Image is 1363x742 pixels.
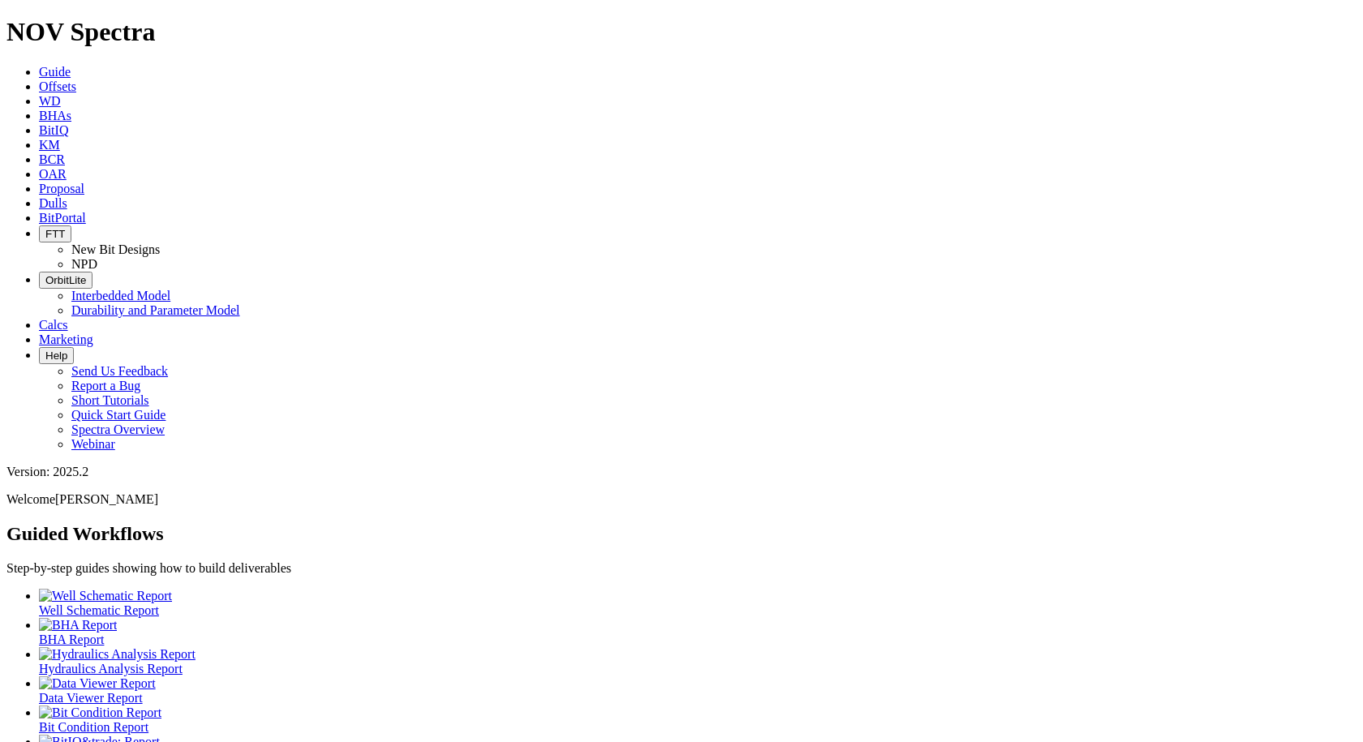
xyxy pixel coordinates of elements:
[39,603,159,617] span: Well Schematic Report
[39,647,1357,676] a: Hydraulics Analysis Report Hydraulics Analysis Report
[39,211,86,225] a: BitPortal
[39,167,67,181] a: OAR
[39,182,84,195] a: Proposal
[71,393,149,407] a: Short Tutorials
[39,123,68,137] a: BitIQ
[55,492,158,506] span: [PERSON_NAME]
[39,676,156,691] img: Data Viewer Report
[39,633,104,646] span: BHA Report
[39,618,117,633] img: BHA Report
[6,561,1357,576] p: Step-by-step guides showing how to build deliverables
[71,364,168,378] a: Send Us Feedback
[39,94,61,108] a: WD
[39,225,71,242] button: FTT
[39,589,172,603] img: Well Schematic Report
[39,272,92,289] button: OrbitLite
[71,242,160,256] a: New Bit Designs
[71,303,240,317] a: Durability and Parameter Model
[39,647,196,662] img: Hydraulics Analysis Report
[6,523,1357,545] h2: Guided Workflows
[39,720,148,734] span: Bit Condition Report
[39,196,67,210] a: Dulls
[71,379,140,392] a: Report a Bug
[71,437,115,451] a: Webinar
[39,676,1357,705] a: Data Viewer Report Data Viewer Report
[45,350,67,362] span: Help
[6,17,1357,47] h1: NOV Spectra
[39,706,1357,734] a: Bit Condition Report Bit Condition Report
[71,289,170,302] a: Interbedded Model
[39,347,74,364] button: Help
[71,408,166,422] a: Quick Start Guide
[39,152,65,166] a: BCR
[6,492,1357,507] p: Welcome
[39,662,183,676] span: Hydraulics Analysis Report
[71,422,165,436] a: Spectra Overview
[71,257,97,271] a: NPD
[39,706,161,720] img: Bit Condition Report
[39,691,143,705] span: Data Viewer Report
[39,332,93,346] a: Marketing
[39,618,1357,646] a: BHA Report BHA Report
[6,465,1357,479] div: Version: 2025.2
[39,65,71,79] a: Guide
[39,138,60,152] a: KM
[45,274,86,286] span: OrbitLite
[39,109,71,122] a: BHAs
[39,318,68,332] a: Calcs
[39,589,1357,617] a: Well Schematic Report Well Schematic Report
[45,228,65,240] span: FTT
[39,79,76,93] a: Offsets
